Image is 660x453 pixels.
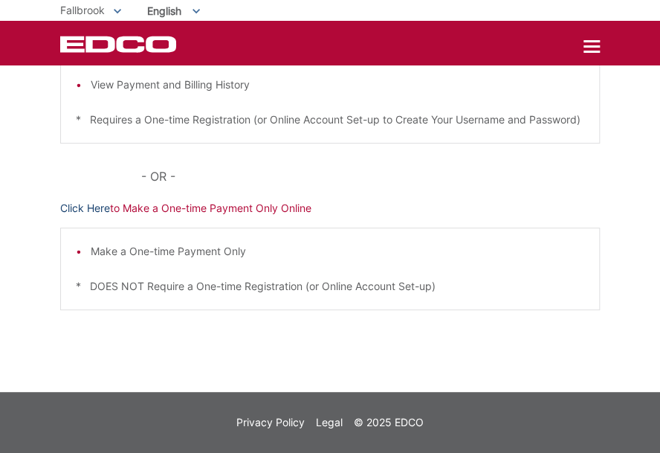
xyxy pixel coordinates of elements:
p: - OR - [141,166,600,187]
p: * DOES NOT Require a One-time Registration (or Online Account Set-up) [76,278,584,295]
a: Click Here [60,200,110,216]
li: View Payment and Billing History [91,77,584,93]
p: © 2025 EDCO [354,414,424,431]
a: EDCD logo. Return to the homepage. [60,36,178,53]
li: Make a One-time Payment Only [91,243,584,260]
a: Legal [316,414,343,431]
p: * Requires a One-time Registration (or Online Account Set-up to Create Your Username and Password) [76,112,584,128]
p: to Make a One-time Payment Only Online [60,200,600,216]
span: Fallbrook [60,4,105,16]
a: Privacy Policy [236,414,305,431]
